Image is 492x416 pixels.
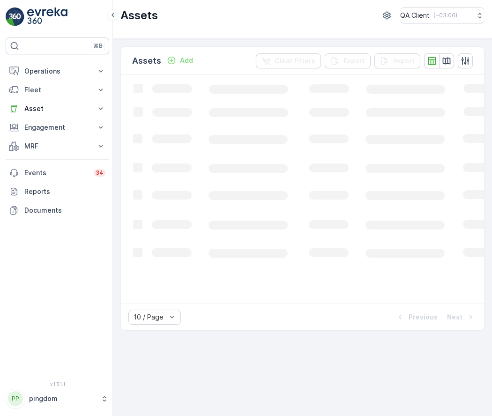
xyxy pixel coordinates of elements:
[24,85,90,95] p: Fleet
[400,7,485,23] button: QA Client(+03:00)
[132,54,161,67] p: Assets
[6,182,109,201] a: Reports
[6,137,109,156] button: MRF
[24,123,90,132] p: Engagement
[120,8,158,23] p: Assets
[29,394,96,403] p: pingdom
[24,206,105,215] p: Documents
[6,389,109,409] button: PPpingdom
[374,53,420,68] button: Import
[6,163,109,182] a: Events34
[400,11,430,20] p: QA Client
[6,118,109,137] button: Engagement
[24,67,90,76] p: Operations
[275,56,315,66] p: Clear Filters
[6,81,109,99] button: Fleet
[24,187,105,196] p: Reports
[409,312,438,322] p: Previous
[6,99,109,118] button: Asset
[163,55,197,66] button: Add
[256,53,321,68] button: Clear Filters
[6,7,24,26] img: logo
[8,391,23,406] div: PP
[6,201,109,220] a: Documents
[27,7,67,26] img: logo_light-DOdMpM7g.png
[325,53,371,68] button: Export
[343,56,365,66] p: Export
[433,12,457,19] p: ( +03:00 )
[446,312,477,323] button: Next
[180,56,193,65] p: Add
[93,42,103,50] p: ⌘B
[6,62,109,81] button: Operations
[96,169,104,177] p: 34
[6,381,109,387] span: v 1.51.1
[24,104,90,113] p: Asset
[395,312,439,323] button: Previous
[447,312,462,322] p: Next
[24,168,88,178] p: Events
[393,56,415,66] p: Import
[24,141,90,151] p: MRF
